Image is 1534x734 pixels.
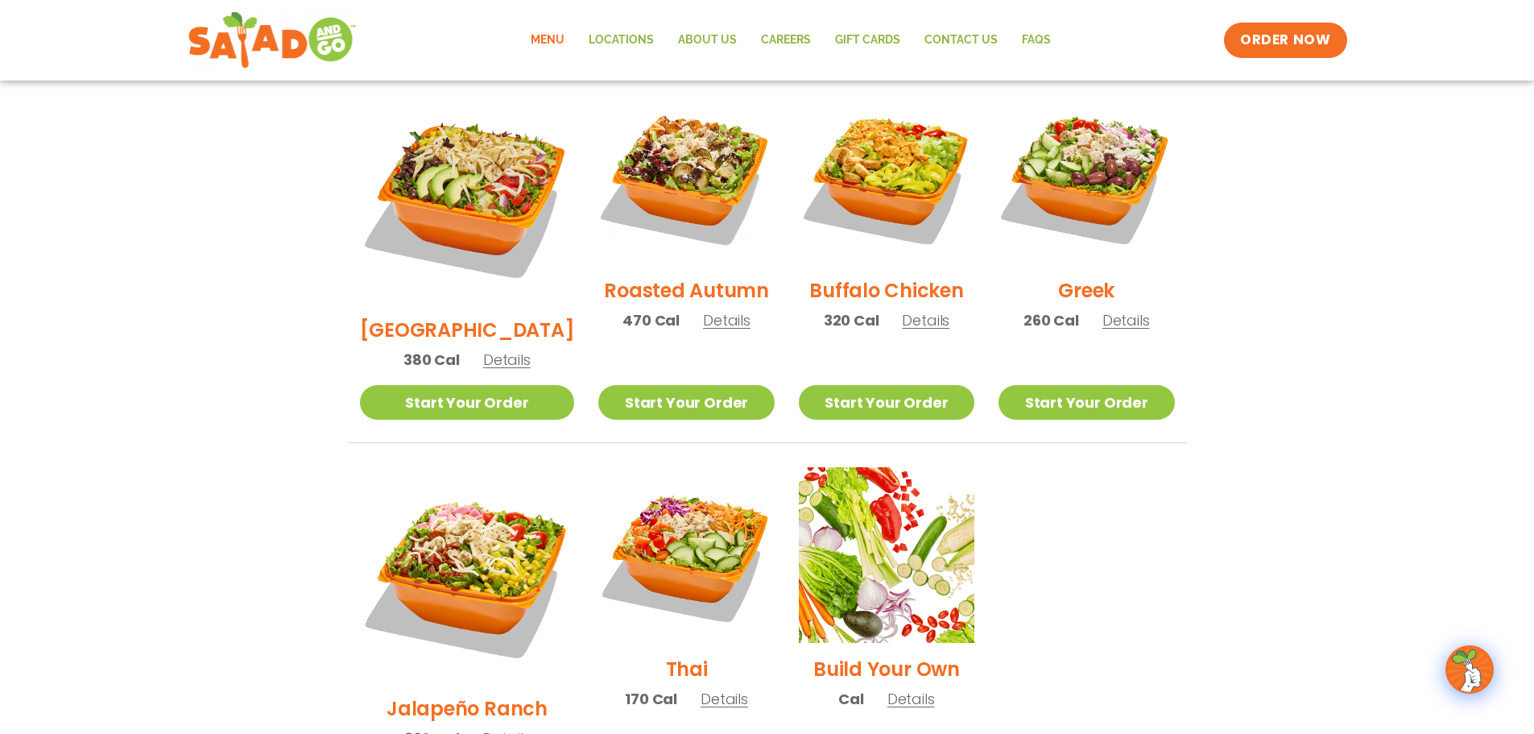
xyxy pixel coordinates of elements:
[1010,22,1063,59] a: FAQs
[577,22,666,59] a: Locations
[799,467,974,643] img: Product photo for Build Your Own
[188,8,358,73] img: new-SAG-logo-768×292
[703,310,750,330] span: Details
[999,89,1174,264] img: Product photo for Greek Salad
[666,655,708,683] h2: Thai
[387,695,548,723] h2: Jalapeño Ranch
[360,467,575,682] img: Product photo for Jalapeño Ranch Salad
[519,22,577,59] a: Menu
[622,309,680,331] span: 470 Cal
[598,385,774,420] a: Start Your Order
[360,316,575,344] h2: [GEOGRAPHIC_DATA]
[598,467,774,643] img: Product photo for Thai Salad
[483,350,531,370] span: Details
[799,89,974,264] img: Product photo for Buffalo Chicken Salad
[809,276,963,305] h2: Buffalo Chicken
[823,22,912,59] a: GIFT CARDS
[813,655,960,683] h2: Build Your Own
[1240,31,1330,50] span: ORDER NOW
[1023,309,1079,331] span: 260 Cal
[887,689,935,709] span: Details
[799,385,974,420] a: Start Your Order
[902,310,949,330] span: Details
[1447,647,1492,692] img: wpChatIcon
[701,689,748,709] span: Details
[1102,310,1150,330] span: Details
[625,688,677,710] span: 170 Cal
[749,22,823,59] a: Careers
[604,276,769,305] h2: Roasted Autumn
[824,309,879,331] span: 320 Cal
[598,89,774,264] img: Product photo for Roasted Autumn Salad
[838,688,863,710] span: Cal
[999,385,1174,420] a: Start Your Order
[403,349,460,371] span: 380 Cal
[912,22,1010,59] a: Contact Us
[360,385,575,420] a: Start Your Order
[360,89,575,304] img: Product photo for BBQ Ranch Salad
[519,22,1063,59] nav: Menu
[1224,23,1346,58] a: ORDER NOW
[1058,276,1114,305] h2: Greek
[666,22,749,59] a: About Us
